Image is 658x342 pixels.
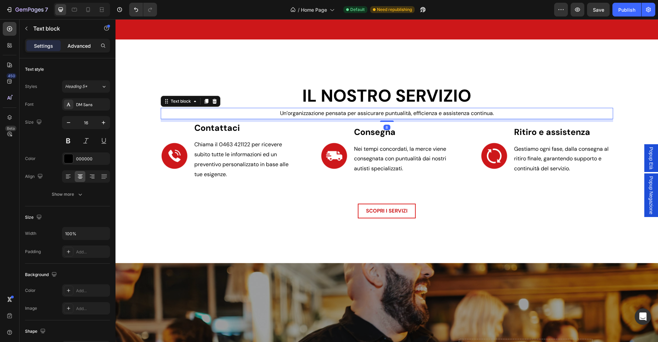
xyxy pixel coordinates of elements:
[635,308,651,325] div: Open Intercom Messenger
[52,191,84,198] div: Show more
[239,107,337,119] p: Consegna
[76,156,108,162] div: 000000
[65,83,87,90] span: Heading 5*
[164,90,378,98] span: Un’organizzazione pensata per assicurare puntualità, efficienza e assistenza continua.
[25,230,36,237] div: Width
[298,6,300,13] span: /
[242,184,300,199] button: <p><strong>SCOPRI I SERVIZI</strong></p>
[399,126,493,153] span: Gestiamo ogni fase, dalla consegna al ritiro finale, garantendo supporto e continuità del servizio.
[25,172,44,181] div: Align
[618,6,635,13] div: Publish
[76,249,108,255] div: Add...
[587,3,610,16] button: Save
[79,122,173,158] span: Chiama il 0463 421122 per ricevere subito tutte le informazioni ed un preventivo personalizzato i...
[399,107,497,119] p: Ritiro e assistenza
[25,156,36,162] div: Color
[25,287,36,294] div: Color
[25,305,37,311] div: Image
[7,73,16,79] div: 450
[25,270,58,280] div: Background
[377,7,412,13] span: Need republishing
[62,80,110,93] button: Heading 5*
[25,188,110,201] button: Show more
[268,105,275,111] div: 8
[34,42,53,49] p: Settings
[45,89,498,100] div: Rich Text Editor. Editing area: main
[45,5,48,14] p: 7
[68,42,91,49] p: Advanced
[25,213,43,222] div: Size
[205,123,232,150] img: gempages_541313941146436784-f0b64b17-27fd-4251-8a01-ed26d458a403.png
[593,7,604,13] span: Save
[25,327,47,336] div: Shape
[25,66,44,72] div: Text style
[76,288,108,294] div: Add...
[5,126,16,131] div: Beta
[301,6,327,13] span: Home Page
[532,157,539,195] span: Popup Negazione
[115,19,658,342] iframe: Design area
[239,126,331,153] span: Nei tempi concordati, la merce viene consegnata con puntualità dai nostri autisti specializzati.
[76,102,108,108] div: DM Sans
[532,128,539,150] span: Popup Età
[33,24,92,33] p: Text block
[62,227,110,240] input: Auto
[25,83,37,90] div: Styles
[54,79,77,85] div: Text block
[76,306,108,312] div: Add...
[365,123,392,150] img: gempages_541313941146436784-777109e7-8311-4209-a246-8f176b0c0b46.png
[129,3,157,16] div: Undo/Redo
[45,123,73,150] img: gempages_541313941146436784-b3fdcb1c-f336-41d1-ac33-c73ec4b0c8c3.png
[25,249,41,255] div: Padding
[25,101,34,107] div: Font
[251,188,292,195] strong: SCOPRI I SERVIZI
[612,3,641,16] button: Publish
[3,3,51,16] button: 7
[79,103,177,115] p: Contattaci
[350,7,365,13] span: Default
[45,65,498,89] h2: IL NOSTRO SERVIZIO
[25,118,43,127] div: Size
